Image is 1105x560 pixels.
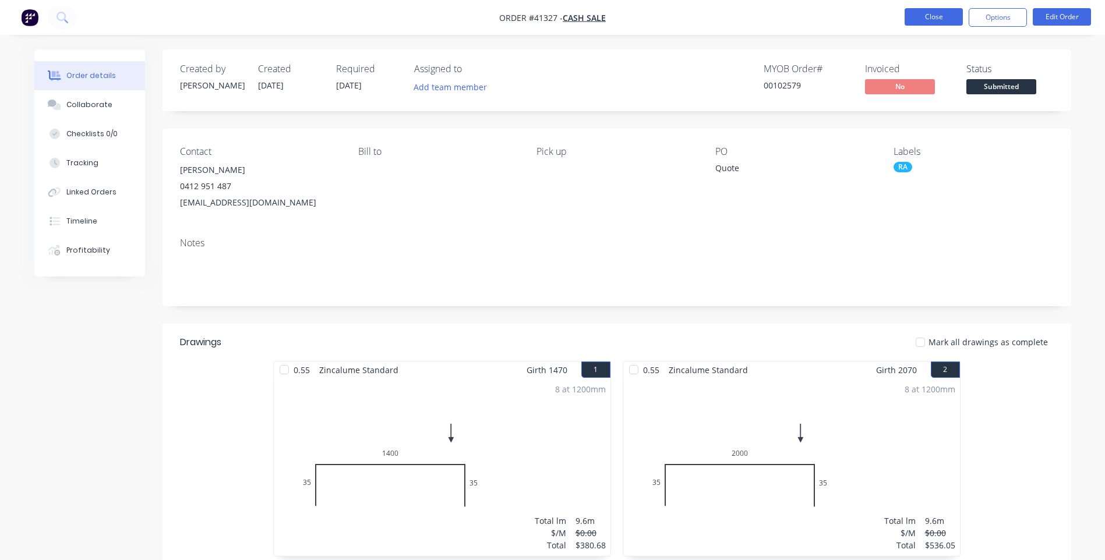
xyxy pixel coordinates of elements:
[180,335,221,349] div: Drawings
[407,79,493,95] button: Add team member
[180,79,244,91] div: [PERSON_NAME]
[21,9,38,26] img: Factory
[535,527,566,539] div: $/M
[876,361,917,378] span: Girth 2070
[34,178,145,207] button: Linked Orders
[638,361,664,378] span: 0.55
[764,79,851,91] div: 00102579
[34,119,145,148] button: Checklists 0/0
[884,515,916,527] div: Total lm
[966,63,1054,75] div: Status
[34,236,145,265] button: Profitability
[499,12,563,23] span: Order #41327 -
[315,361,403,378] span: Zincalume Standard
[1033,8,1091,26] button: Edit Order
[966,79,1036,97] button: Submitted
[715,146,875,157] div: PO
[929,336,1048,348] span: Mark all drawings as complete
[180,162,340,178] div: [PERSON_NAME]
[931,361,960,378] button: 2
[894,146,1053,157] div: Labels
[66,100,112,110] div: Collaborate
[884,539,916,551] div: Total
[715,162,861,178] div: Quote
[358,146,518,157] div: Bill to
[535,515,566,527] div: Total lm
[180,178,340,194] div: 0412 951 487
[884,527,916,539] div: $/M
[925,539,955,551] div: $536.05
[34,90,145,119] button: Collaborate
[34,148,145,178] button: Tracking
[180,162,340,211] div: [PERSON_NAME]0412 951 487[EMAIL_ADDRESS][DOMAIN_NAME]
[894,162,912,172] div: RA
[66,245,110,256] div: Profitability
[274,378,610,556] div: 0351400358 at 1200mmTotal lm$/MTotal9.6m$0.00$380.68
[576,527,606,539] div: $0.00
[66,187,116,197] div: Linked Orders
[764,63,851,75] div: MYOB Order #
[664,361,753,378] span: Zincalume Standard
[34,61,145,90] button: Order details
[536,146,696,157] div: Pick up
[555,383,606,395] div: 8 at 1200mm
[966,79,1036,94] span: Submitted
[905,8,963,26] button: Close
[527,361,567,378] span: Girth 1470
[563,12,606,23] a: CASH SALE
[180,63,244,75] div: Created by
[905,383,955,395] div: 8 at 1200mm
[180,238,1054,249] div: Notes
[969,8,1027,27] button: Options
[66,158,98,168] div: Tracking
[414,63,531,75] div: Assigned to
[66,129,118,139] div: Checklists 0/0
[258,80,284,91] span: [DATE]
[180,194,340,211] div: [EMAIL_ADDRESS][DOMAIN_NAME]
[336,80,362,91] span: [DATE]
[925,515,955,527] div: 9.6m
[623,378,960,556] div: 0352000358 at 1200mmTotal lm$/MTotal9.6m$0.00$536.05
[66,216,97,226] div: Timeline
[34,207,145,236] button: Timeline
[535,539,566,551] div: Total
[336,63,400,75] div: Required
[258,63,322,75] div: Created
[576,515,606,527] div: 9.6m
[581,361,610,378] button: 1
[66,70,116,81] div: Order details
[180,146,340,157] div: Contact
[865,79,935,94] span: No
[576,539,606,551] div: $380.68
[414,79,493,95] button: Add team member
[289,361,315,378] span: 0.55
[865,63,952,75] div: Invoiced
[925,527,955,539] div: $0.00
